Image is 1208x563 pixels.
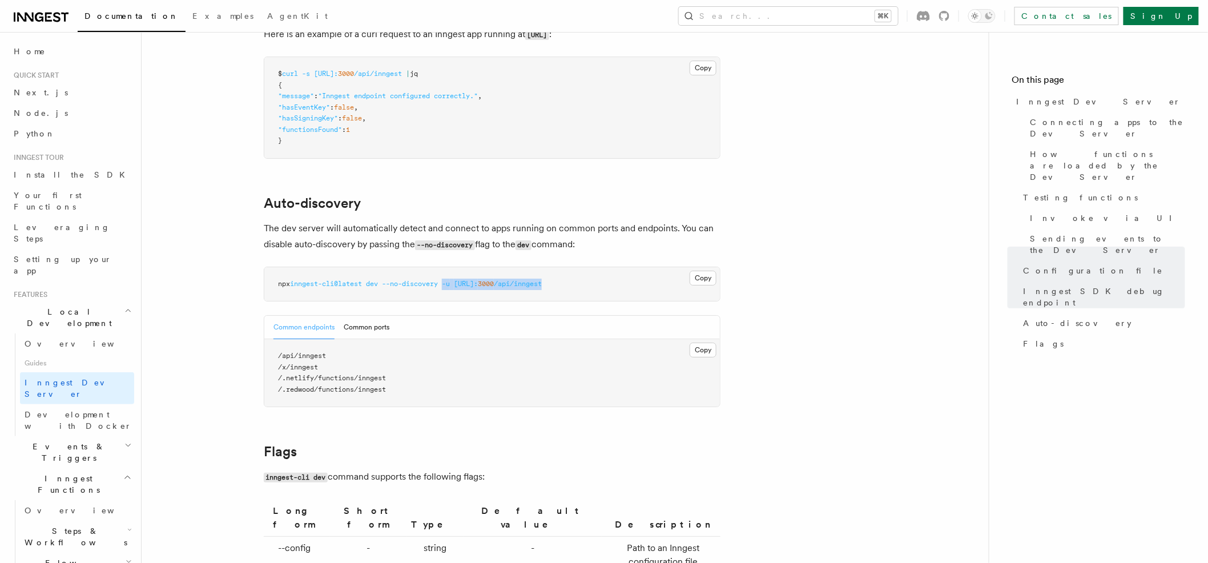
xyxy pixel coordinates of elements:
span: Events & Triggers [9,441,124,464]
span: , [362,114,366,122]
span: 3000 [338,70,354,78]
code: inngest-cli dev [264,473,328,482]
span: Invoke via UI [1030,212,1182,224]
span: : [330,103,334,111]
code: --no-discovery [415,240,475,250]
span: Overview [25,339,142,348]
strong: Default value [482,505,584,530]
span: Flags [1024,338,1064,349]
span: "functionsFound" [278,126,342,134]
span: Inngest Dev Server [1017,96,1181,107]
a: Inngest SDK debug endpoint [1019,281,1185,313]
a: Inngest Dev Server [20,372,134,404]
span: , [478,92,482,100]
p: command supports the following flags: [264,469,720,485]
span: Leveraging Steps [14,223,110,243]
a: Leveraging Steps [9,217,134,249]
button: Copy [690,343,716,357]
span: Development with Docker [25,410,132,431]
button: Copy [690,61,716,75]
span: : [314,92,318,100]
span: Inngest Dev Server [25,378,122,399]
code: [URL] [525,30,549,40]
a: Sign Up [1124,7,1199,25]
a: Home [9,41,134,62]
span: 3000 [478,280,494,288]
span: Steps & Workflows [20,525,127,548]
span: $ [278,70,282,78]
code: dev [516,240,531,250]
span: Examples [192,11,253,21]
button: Steps & Workflows [20,521,134,553]
button: Common ports [344,316,389,339]
span: AgentKit [267,11,328,21]
a: Flags [1019,333,1185,354]
span: dev [366,280,378,288]
span: Inngest tour [9,153,64,162]
p: The dev server will automatically detect and connect to apps running on common ports and endpoint... [264,220,720,253]
span: How functions are loaded by the Dev Server [1030,148,1185,183]
a: Auto-discovery [264,195,361,211]
span: Documentation [84,11,179,21]
a: Python [9,123,134,144]
span: "message" [278,92,314,100]
span: } [278,136,282,144]
span: Your first Functions [14,191,82,211]
span: Install the SDK [14,170,132,179]
strong: Short form [344,505,393,530]
span: false [334,103,354,111]
span: -s [302,70,310,78]
span: Inngest Functions [9,473,123,496]
button: Search...⌘K [679,7,898,25]
div: Local Development [9,333,134,436]
a: AgentKit [260,3,335,31]
span: : [342,126,346,134]
a: Setting up your app [9,249,134,281]
span: Next.js [14,88,68,97]
span: Connecting apps to the Dev Server [1030,116,1185,139]
strong: Description [615,519,712,530]
span: : [338,114,342,122]
a: Configuration file [1019,260,1185,281]
span: Quick start [9,71,59,80]
span: curl [282,70,298,78]
span: { [278,81,282,89]
span: "hasSigningKey" [278,114,338,122]
kbd: ⌘K [875,10,891,22]
span: /api/inngest [354,70,402,78]
a: Your first Functions [9,185,134,217]
span: Features [9,290,47,299]
button: Inngest Functions [9,468,134,500]
span: Node.js [14,108,68,118]
span: Testing functions [1024,192,1138,203]
a: Overview [20,500,134,521]
a: Node.js [9,103,134,123]
span: Overview [25,506,142,515]
a: Sending events to the Dev Server [1026,228,1185,260]
span: --no-discovery [382,280,438,288]
a: Invoke via UI [1026,208,1185,228]
span: Configuration file [1024,265,1163,276]
a: Testing functions [1019,187,1185,208]
a: Flags [264,444,297,460]
span: /.redwood/functions/inngest [278,385,386,393]
span: jq [410,70,418,78]
span: "Inngest endpoint configured correctly." [318,92,478,100]
button: Copy [690,271,716,285]
span: 1 [346,126,350,134]
span: [URL]: [314,70,338,78]
span: /api/inngest [278,352,326,360]
h4: On this page [1012,73,1185,91]
a: Documentation [78,3,186,32]
span: "hasEventKey" [278,103,330,111]
a: Inngest Dev Server [1012,91,1185,112]
span: Setting up your app [14,255,112,275]
span: Python [14,129,55,138]
span: /x/inngest [278,363,318,371]
a: Connecting apps to the Dev Server [1026,112,1185,144]
span: | [406,70,410,78]
button: Common endpoints [273,316,335,339]
span: -u [442,280,450,288]
button: Events & Triggers [9,436,134,468]
span: /.netlify/functions/inngest [278,374,386,382]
